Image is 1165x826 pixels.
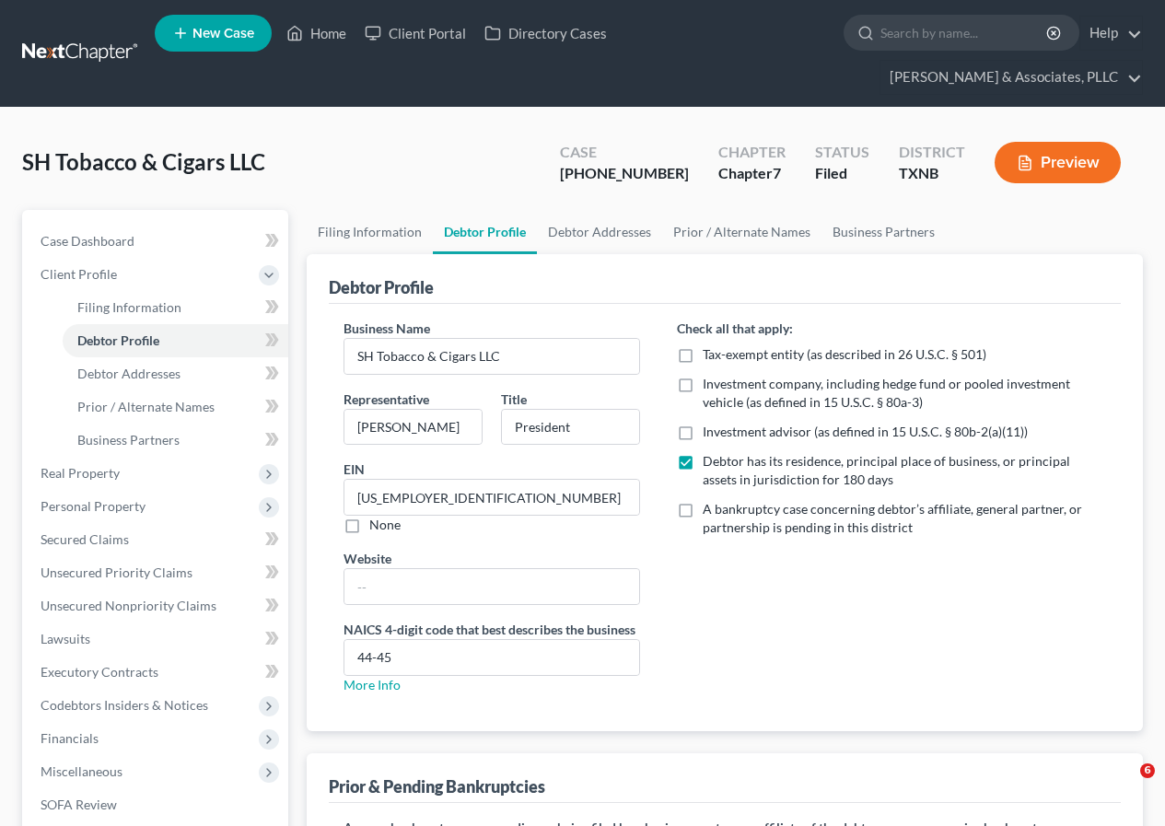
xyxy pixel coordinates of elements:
span: Miscellaneous [41,763,122,779]
a: Filing Information [307,210,433,254]
input: -- [344,480,639,515]
a: More Info [344,677,401,692]
input: Enter name... [344,339,639,374]
span: Tax-exempt entity (as described in 26 U.S.C. § 501) [703,346,986,362]
label: Representative [344,390,429,409]
span: Debtor Addresses [77,366,181,381]
span: Personal Property [41,498,146,514]
span: Filing Information [77,299,181,315]
a: Debtor Profile [63,324,288,357]
label: Business Name [344,319,430,338]
a: Client Portal [355,17,475,50]
a: Business Partners [821,210,946,254]
div: Filed [815,163,869,184]
span: Lawsuits [41,631,90,646]
span: Case Dashboard [41,233,134,249]
span: Secured Claims [41,531,129,547]
div: Debtor Profile [329,276,434,298]
div: District [899,142,965,163]
iframe: Intercom live chat [1102,763,1147,808]
a: Filing Information [63,291,288,324]
a: SOFA Review [26,788,288,821]
span: New Case [192,27,254,41]
input: Enter title... [502,410,639,445]
span: 6 [1140,763,1155,778]
input: XXXX [344,640,639,675]
a: Business Partners [63,424,288,457]
a: Lawsuits [26,622,288,656]
span: Unsecured Nonpriority Claims [41,598,216,613]
a: [PERSON_NAME] & Associates, PLLC [880,61,1142,94]
span: SOFA Review [41,797,117,812]
div: Prior & Pending Bankruptcies [329,775,545,797]
a: Unsecured Nonpriority Claims [26,589,288,622]
span: Prior / Alternate Names [77,399,215,414]
div: Chapter [718,163,786,184]
span: Debtor Profile [77,332,159,348]
span: Executory Contracts [41,664,158,680]
a: Secured Claims [26,523,288,556]
a: Directory Cases [475,17,616,50]
div: [PHONE_NUMBER] [560,163,689,184]
span: Debtor has its residence, principal place of business, or principal assets in jurisdiction for 18... [703,453,1070,487]
span: Business Partners [77,432,180,448]
div: Status [815,142,869,163]
span: Real Property [41,465,120,481]
input: Enter representative... [344,410,482,445]
label: NAICS 4-digit code that best describes the business [344,620,635,639]
div: TXNB [899,163,965,184]
a: Debtor Addresses [63,357,288,390]
label: EIN [344,460,365,479]
a: Prior / Alternate Names [662,210,821,254]
span: Investment company, including hedge fund or pooled investment vehicle (as defined in 15 U.S.C. § ... [703,376,1070,410]
a: Case Dashboard [26,225,288,258]
span: Financials [41,730,99,746]
a: Help [1080,17,1142,50]
span: 7 [773,164,781,181]
div: Case [560,142,689,163]
a: Home [277,17,355,50]
span: Investment advisor (as defined in 15 U.S.C. § 80b-2(a)(11)) [703,424,1028,439]
span: Client Profile [41,266,117,282]
div: Chapter [718,142,786,163]
label: Title [501,390,527,409]
span: Unsecured Priority Claims [41,564,192,580]
span: Codebtors Insiders & Notices [41,697,208,713]
a: Prior / Alternate Names [63,390,288,424]
label: None [369,516,401,534]
a: Unsecured Priority Claims [26,556,288,589]
a: Executory Contracts [26,656,288,689]
button: Preview [995,142,1121,183]
label: Website [344,549,391,568]
a: Debtor Addresses [537,210,662,254]
a: Debtor Profile [433,210,537,254]
span: SH Tobacco & Cigars LLC [22,148,265,175]
label: Check all that apply: [677,319,793,338]
span: A bankruptcy case concerning debtor’s affiliate, general partner, or partnership is pending in th... [703,501,1082,535]
input: Search by name... [880,16,1049,50]
input: -- [344,569,639,604]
